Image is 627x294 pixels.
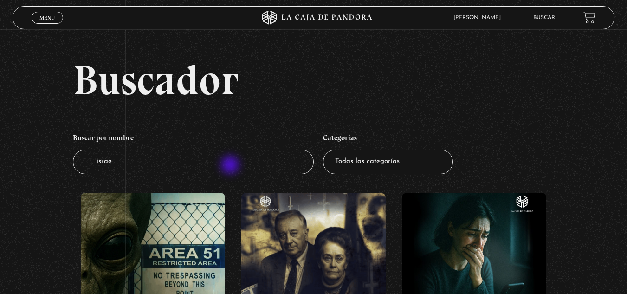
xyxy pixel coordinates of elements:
h4: Categorías [323,129,453,150]
span: Menu [39,15,55,20]
a: Buscar [533,15,555,20]
h2: Buscador [73,59,614,101]
span: [PERSON_NAME] [449,15,510,20]
h4: Buscar por nombre [73,129,314,150]
span: Cerrar [36,22,58,29]
a: View your shopping cart [583,11,595,24]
